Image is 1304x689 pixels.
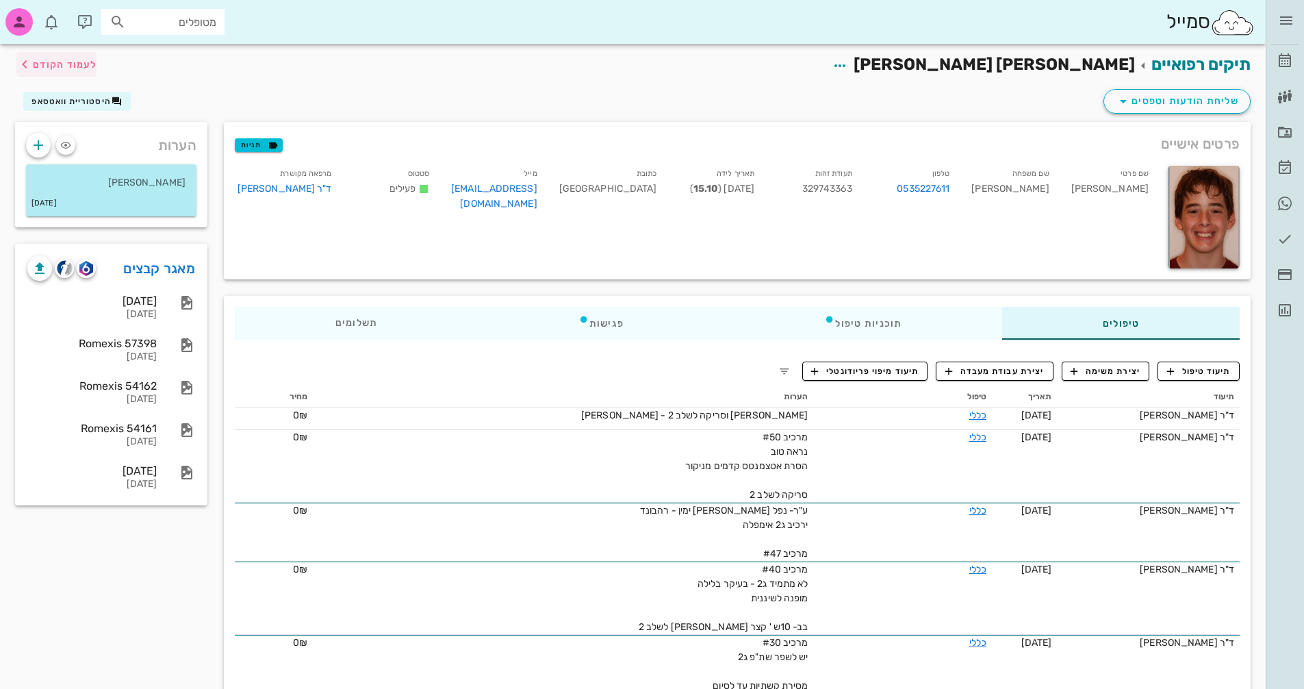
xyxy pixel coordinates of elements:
th: תאריך [992,386,1057,408]
th: הערות [313,386,813,408]
span: תיעוד מיפוי פריודונטלי [811,365,919,377]
p: [PERSON_NAME] [37,175,186,190]
span: 0₪ [293,431,307,443]
button: תיעוד טיפול [1158,362,1240,381]
button: cliniview logo [55,259,74,278]
small: כתובת [637,169,657,178]
span: פרטים אישיים [1161,133,1240,155]
div: טיפולים [1002,307,1240,340]
a: מאגר קבצים [123,258,195,279]
span: [PERSON_NAME] [PERSON_NAME] [854,55,1135,74]
div: Romexis 54162 [27,379,157,392]
a: כללי [969,431,986,443]
span: מרכיב #50 נראה טוב הסרת אטצמנטס קדמים מניקור סריקה לשלב 2 [685,431,808,501]
span: יצירת משימה [1071,365,1140,377]
div: ד"ר [PERSON_NAME] [1062,430,1234,444]
img: romexis logo [79,261,92,276]
small: סטטוס [408,169,430,178]
small: שם משפחה [1012,169,1049,178]
small: מייל [524,169,537,178]
div: [PERSON_NAME] [1060,163,1160,220]
div: Romexis 57398 [27,337,157,350]
button: יצירת משימה [1062,362,1150,381]
span: [DATE] [1021,564,1052,575]
span: היסטוריית וואטסאפ [31,97,111,106]
button: תגיות [235,138,283,152]
div: ד"ר [PERSON_NAME] [1062,503,1234,518]
div: פגישות [478,307,724,340]
span: 0₪ [293,505,307,516]
small: [DATE] [31,196,57,211]
button: שליחת הודעות וטפסים [1103,89,1251,114]
span: פעילים [389,183,416,195]
div: [DATE] [27,436,157,448]
th: תיעוד [1057,386,1240,408]
a: כללי [969,637,986,649]
span: שליחת הודעות וטפסים [1115,93,1239,110]
span: מרכיב #40 לא מתמיד ג2 - בעיקר בלילה מופנה לשיננית בב- 10ש ' קצר [PERSON_NAME] לשלב 2 [639,564,808,633]
div: [DATE] [27,295,157,308]
span: 329743363 [802,183,852,195]
a: 0535227611 [897,181,949,197]
button: תיעוד מיפוי פריודונטלי [802,362,928,381]
div: [PERSON_NAME] [960,163,1060,220]
span: [DATE] ( ) [690,183,754,195]
span: 0₪ [293,410,307,421]
small: טלפון [932,169,950,178]
a: תיקים רפואיים [1151,55,1251,74]
span: תיעוד טיפול [1167,365,1231,377]
th: מחיר [235,386,313,408]
a: כללי [969,564,986,575]
div: ד"ר [PERSON_NAME] [1062,408,1234,423]
span: תגיות [241,139,277,151]
img: SmileCloud logo [1210,9,1255,36]
div: ד"ר [PERSON_NAME] [1062,636,1234,650]
span: [DATE] [1021,431,1052,443]
div: [DATE] [27,479,157,490]
th: טיפול [813,386,992,408]
div: [DATE] [27,464,157,477]
small: תאריך לידה [717,169,754,178]
span: 0₪ [293,637,307,649]
strong: 15.10 [693,183,719,195]
a: ד"ר [PERSON_NAME] [238,181,332,197]
button: היסטוריית וואטסאפ [23,92,131,111]
span: 0₪ [293,564,307,575]
span: לעמוד הקודם [33,59,97,71]
span: תג [40,11,49,19]
span: [GEOGRAPHIC_DATA] [559,183,657,195]
div: [DATE] [27,309,157,321]
div: Romexis 54161 [27,422,157,435]
div: תוכניות טיפול [724,307,1002,340]
small: שם פרטי [1121,169,1149,178]
button: יצירת עבודת מעבדה [936,362,1053,381]
button: romexis logo [77,259,96,278]
div: הערות [15,122,207,162]
span: תשלומים [335,318,377,328]
span: יצירת עבודת מעבדה [945,365,1044,377]
div: [DATE] [27,351,157,363]
span: [DATE] [1021,505,1052,516]
div: ד"ר [PERSON_NAME] [1062,562,1234,577]
small: מרפאה מקושרת [280,169,331,178]
small: תעודת זהות [815,169,852,178]
span: [PERSON_NAME] וסריקה לשלב 2 - [PERSON_NAME] [581,410,808,421]
a: כללי [969,410,986,421]
a: כללי [969,505,986,516]
a: [EMAIL_ADDRESS][DOMAIN_NAME] [451,183,537,210]
button: לעמוד הקודם [16,52,97,77]
span: [DATE] [1021,410,1052,421]
div: סמייל [1166,8,1255,37]
span: [DATE] [1021,637,1052,649]
div: [DATE] [27,394,157,405]
img: cliniview logo [57,260,73,276]
span: ע"ר- נפל [PERSON_NAME] ימין - רהבונד ירכיב ג2 אימפלה מרכיב #47 [640,505,808,560]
